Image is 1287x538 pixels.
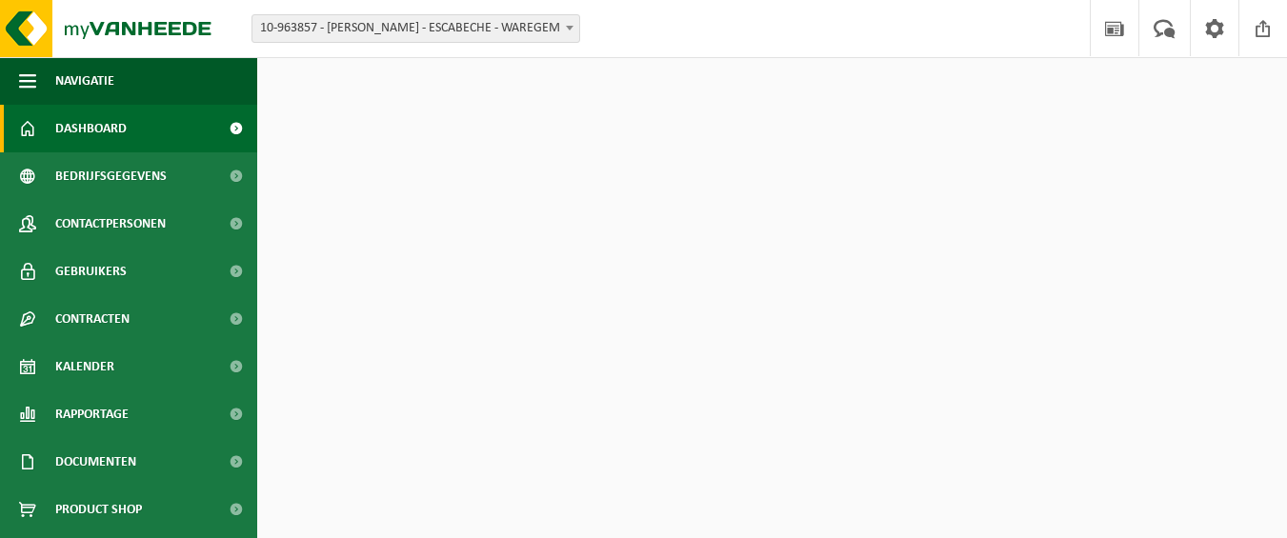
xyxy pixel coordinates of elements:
span: Contracten [55,295,130,343]
span: Navigatie [55,57,114,105]
span: Contactpersonen [55,200,166,248]
span: Product Shop [55,486,142,533]
span: 10-963857 - VIAENE KAREL - ESCABECHE - WAREGEM [252,15,579,42]
span: Documenten [55,438,136,486]
span: Bedrijfsgegevens [55,152,167,200]
span: 10-963857 - VIAENE KAREL - ESCABECHE - WAREGEM [251,14,580,43]
span: Rapportage [55,390,129,438]
span: Kalender [55,343,114,390]
span: Gebruikers [55,248,127,295]
span: Dashboard [55,105,127,152]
